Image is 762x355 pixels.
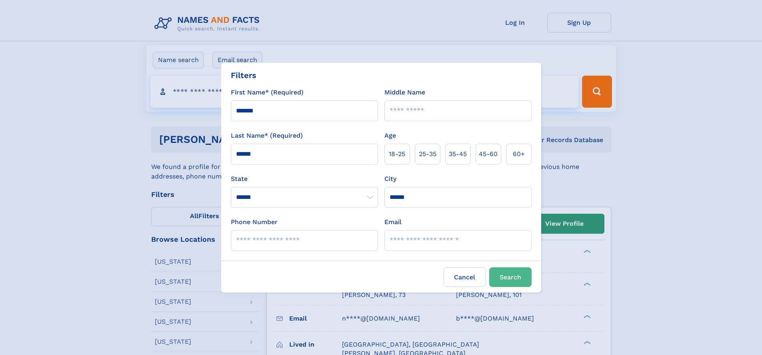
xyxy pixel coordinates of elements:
label: Age [384,131,396,140]
span: 25‑35 [419,149,436,159]
label: Phone Number [231,217,278,227]
span: 60+ [513,149,525,159]
label: First Name* (Required) [231,88,304,97]
label: Last Name* (Required) [231,131,303,140]
label: Cancel [444,267,486,287]
span: 18‑25 [389,149,405,159]
button: Search [489,267,532,287]
label: Middle Name [384,88,425,97]
div: Filters [231,69,256,81]
span: 35‑45 [449,149,467,159]
span: 45‑60 [479,149,498,159]
label: Email [384,217,402,227]
label: City [384,174,396,184]
label: State [231,174,378,184]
